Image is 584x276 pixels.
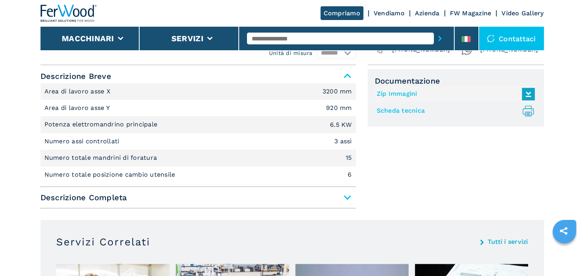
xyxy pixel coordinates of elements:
[44,137,122,146] p: Numero assi controllati
[171,34,203,43] button: Servizi
[415,9,440,17] a: Azienda
[44,120,160,129] p: Potenza elettromandrino principale
[44,104,112,112] p: Area di lavoro asse Y
[434,29,446,48] button: submit-button
[56,236,150,248] h3: Servizi Correlati
[488,239,528,245] a: Tutti i servizi
[479,27,544,50] div: Contattaci
[321,6,363,20] a: Compriamo
[330,122,352,128] em: 6.5 KW
[44,154,159,162] p: Numero totale mandrini di foratura
[44,170,177,179] p: Numero totale posizione cambio utensile
[62,34,114,43] button: Macchinari
[487,35,495,42] img: Contattaci
[377,104,531,117] a: Scheda tecnica
[322,88,352,95] em: 3200 mm
[41,5,97,22] img: Ferwood
[41,83,356,183] div: Descrizione Breve
[346,155,352,161] em: 15
[41,190,356,205] span: Descrizione Completa
[377,88,531,101] a: Zip Immagini
[44,87,113,96] p: Area di lavoro asse X
[551,241,578,270] iframe: Chat
[269,49,313,57] em: Unità di misura
[374,9,405,17] a: Vendiamo
[41,69,356,83] span: Descrizione Breve
[375,76,537,86] span: Documentazione
[348,172,352,178] em: 6
[326,105,352,111] em: 920 mm
[334,138,352,144] em: 3 assi
[501,9,543,17] a: Video Gallery
[450,9,492,17] a: FW Magazine
[554,221,573,241] a: sharethis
